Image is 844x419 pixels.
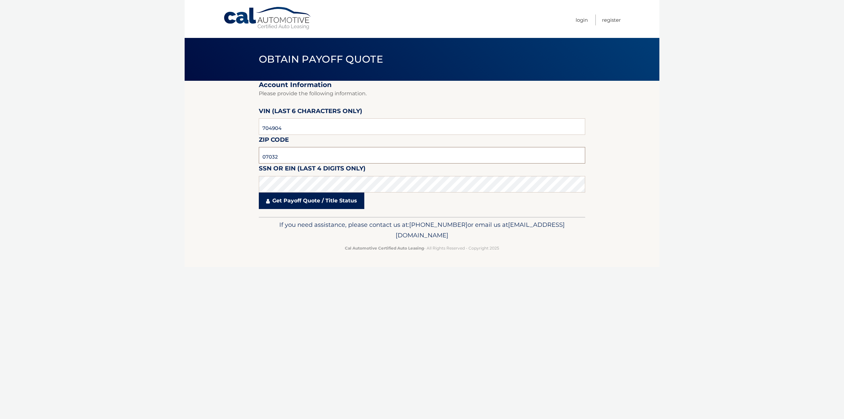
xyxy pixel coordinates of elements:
[259,193,364,209] a: Get Payoff Quote / Title Status
[259,89,585,98] p: Please provide the following information.
[576,15,588,25] a: Login
[409,221,467,228] span: [PHONE_NUMBER]
[259,53,383,65] span: Obtain Payoff Quote
[223,7,312,30] a: Cal Automotive
[263,245,581,252] p: - All Rights Reserved - Copyright 2025
[259,164,366,176] label: SSN or EIN (last 4 digits only)
[263,220,581,241] p: If you need assistance, please contact us at: or email us at
[259,81,585,89] h2: Account Information
[259,135,289,147] label: Zip Code
[259,106,362,118] label: VIN (last 6 characters only)
[345,246,424,251] strong: Cal Automotive Certified Auto Leasing
[602,15,621,25] a: Register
